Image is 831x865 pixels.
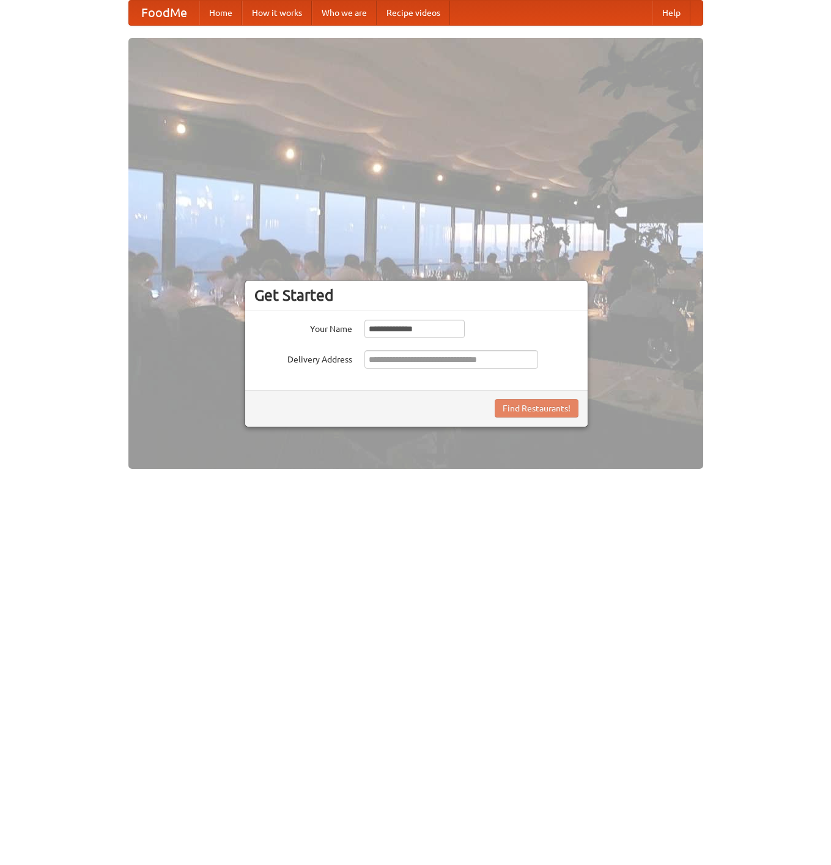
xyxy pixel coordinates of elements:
[254,320,352,335] label: Your Name
[242,1,312,25] a: How it works
[254,286,578,304] h3: Get Started
[377,1,450,25] a: Recipe videos
[254,350,352,366] label: Delivery Address
[129,1,199,25] a: FoodMe
[495,399,578,418] button: Find Restaurants!
[312,1,377,25] a: Who we are
[652,1,690,25] a: Help
[199,1,242,25] a: Home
